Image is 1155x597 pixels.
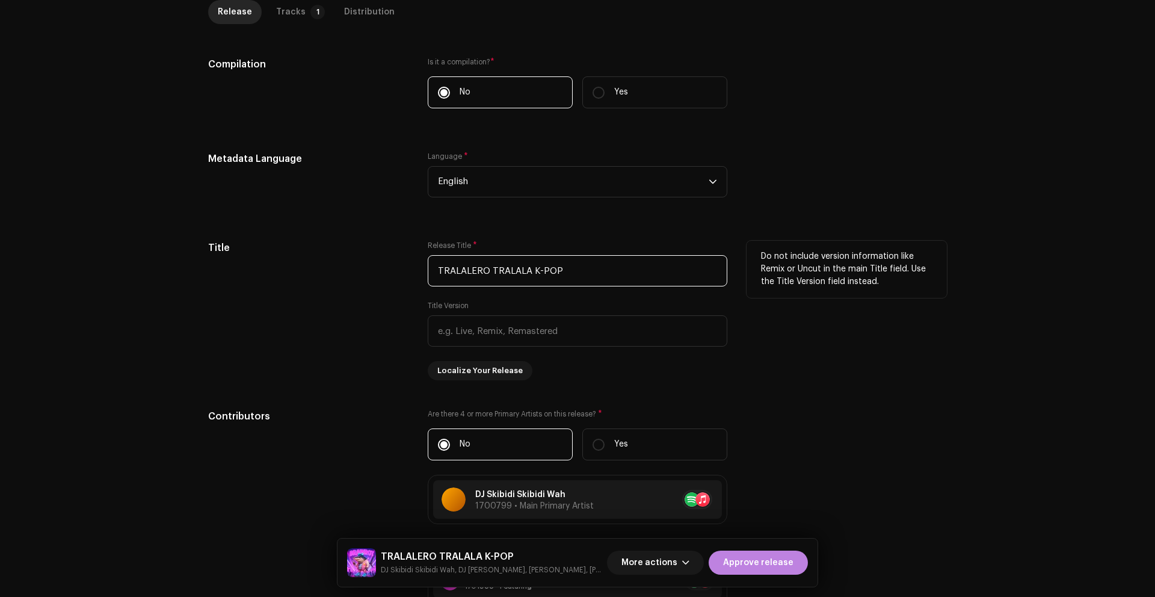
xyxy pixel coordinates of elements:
[208,241,408,255] h5: Title
[428,409,727,419] label: Are there 4 or more Primary Artists on this release?
[614,86,628,99] p: Yes
[460,86,470,99] p: No
[709,551,808,575] button: Approve release
[428,57,727,67] label: Is it a compilation?
[208,152,408,166] h5: Metadata Language
[761,250,932,288] p: Do not include version information like Remix or Uncut in the main Title field. Use the Title Ver...
[428,255,727,286] input: e.g. My Great Song
[621,551,677,575] span: More actions
[438,167,709,197] span: English
[614,438,628,451] p: Yes
[437,359,523,383] span: Localize Your Release
[347,548,376,577] img: 8b4768ba-1a98-4333-a7dc-f11a6b92bdae
[475,489,594,501] p: DJ Skibidi Skibidi Wah
[607,551,704,575] button: More actions
[208,57,408,72] h5: Compilation
[208,409,408,424] h5: Contributors
[381,564,602,576] small: TRALALERO TRALALA K-POP
[428,301,469,311] label: Title Version
[460,438,470,451] p: No
[428,152,468,161] label: Language
[709,167,717,197] div: dropdown trigger
[381,549,602,564] h5: TRALALERO TRALALA K-POP
[475,502,594,510] span: 1700799 • Main Primary Artist
[723,551,793,575] span: Approve release
[428,315,727,347] input: e.g. Live, Remix, Remastered
[428,241,477,250] label: Release Title
[428,361,532,380] button: Localize Your Release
